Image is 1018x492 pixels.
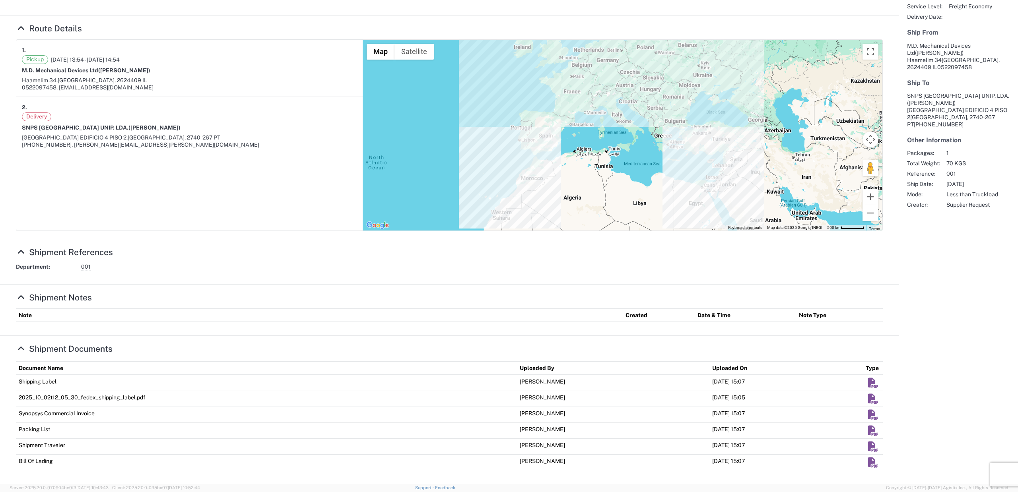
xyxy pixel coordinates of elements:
button: Zoom in [863,189,878,205]
span: ([PERSON_NAME]) [907,100,956,106]
span: Creator: [907,201,940,208]
td: [PERSON_NAME] [517,375,709,391]
td: [DATE] 15:07 [709,422,863,438]
span: Delivery Date: [907,13,942,20]
span: [DATE] 10:43:43 [76,485,109,490]
td: [PERSON_NAME] [517,391,709,407]
a: Hide Details [16,292,92,302]
th: Type [863,361,883,375]
td: [PERSON_NAME] [517,422,709,438]
td: Packing List [16,422,517,438]
span: ([PERSON_NAME]) [915,50,964,56]
span: 70 KGS [946,160,998,167]
span: Client: 2025.20.0-035ba07 [112,485,200,490]
h5: Ship From [907,29,1010,36]
span: Total Weight: [907,160,940,167]
img: Google [365,220,391,231]
a: Open this area in Google Maps (opens a new window) [365,220,391,231]
th: Document Name [16,361,517,375]
em: Download [867,394,879,404]
span: [PHONE_NUMBER] [914,121,964,128]
span: Map data ©2025 Google, INEGI [767,225,822,230]
button: Show satellite imagery [394,44,434,60]
div: 0522097458, [EMAIL_ADDRESS][DOMAIN_NAME] [22,84,357,91]
span: Haamelim 34, [22,77,58,83]
span: Haamelim 34 [907,57,942,63]
table: Shipment Documents [16,361,883,470]
span: Packages: [907,149,940,157]
span: Mode: [907,191,940,198]
span: Supplier Request [946,201,998,208]
h5: Ship To [907,79,1010,87]
span: Freight Economy [949,3,992,10]
td: [PERSON_NAME] [517,454,709,470]
strong: 1. [22,45,26,55]
span: Delivery [22,112,51,121]
div: [PHONE_NUMBER], [PERSON_NAME][EMAIL_ADDRESS][PERSON_NAME][DOMAIN_NAME] [22,141,357,148]
strong: M.D. Mechanical Devices Ltd [22,67,150,74]
span: M.D. Mechanical Devices Ltd [907,43,971,56]
span: [GEOGRAPHIC_DATA], 2624409 IL [58,77,147,83]
th: Created [623,309,695,322]
a: Feedback [435,485,455,490]
span: ([PERSON_NAME]) [128,124,181,131]
td: [DATE] 15:07 [709,407,863,422]
th: Note Type [796,309,883,322]
span: 001 [81,263,91,271]
td: Bill Of Lading [16,454,517,470]
span: 001 [946,170,998,177]
em: Download [867,426,879,436]
strong: SNPS [GEOGRAPHIC_DATA] UNIP. LDA. [22,124,181,131]
th: Uploaded On [709,361,863,375]
button: Toggle fullscreen view [863,44,878,60]
td: [DATE] 15:07 [709,375,863,391]
strong: Department: [16,263,76,271]
span: 0522097458 [937,64,972,70]
th: Uploaded By [517,361,709,375]
td: [DATE] 15:07 [709,454,863,470]
td: Shipment Traveler [16,438,517,454]
span: [DATE] 13:54 - [DATE] 14:54 [51,56,120,63]
td: Shipping Label [16,375,517,391]
address: [GEOGRAPHIC_DATA], 2624409 IL [907,42,1010,71]
span: SNPS [GEOGRAPHIC_DATA] UNIP. LDA. [GEOGRAPHIC_DATA] EDIFICIO 4 PISO 2 [907,93,1009,120]
td: [PERSON_NAME] [517,407,709,422]
span: [GEOGRAPHIC_DATA] EDIFICIO 4 PISO 2, [22,134,128,141]
button: Map camera controls [863,132,878,147]
td: [PERSON_NAME] [517,438,709,454]
span: Reference: [907,170,940,177]
a: Hide Details [16,247,113,257]
td: Synopsys Commercial Invoice [16,407,517,422]
span: Copyright © [DATE]-[DATE] Agistix Inc., All Rights Reserved [886,484,1008,491]
td: [DATE] 15:05 [709,391,863,407]
address: [GEOGRAPHIC_DATA], 2740-267 PT [907,92,1010,128]
span: [GEOGRAPHIC_DATA], 2740-267 PT [128,134,220,141]
span: Pickup [22,55,48,64]
th: Note [16,309,623,322]
span: ([PERSON_NAME]) [98,67,150,74]
a: Hide Details [16,23,82,33]
td: [DATE] 15:07 [709,438,863,454]
span: [DATE] 10:52:44 [168,485,200,490]
button: Keyboard shortcuts [728,225,762,231]
em: Download [867,410,879,420]
button: Show street map [367,44,394,60]
th: Date & Time [695,309,796,322]
a: Support [415,485,435,490]
a: Terms [869,227,880,231]
button: Zoom out [863,205,878,221]
span: 500 km [827,225,841,230]
span: 1 [946,149,998,157]
td: 2025_10_02t12_05_30_fedex_shipping_label.pdf [16,391,517,407]
span: Server: 2025.20.0-970904bc0f3 [10,485,109,490]
em: Download [867,442,879,451]
table: Shipment Notes [16,308,883,322]
span: Service Level: [907,3,942,10]
span: [DATE] [946,180,998,188]
button: Drag Pegman onto the map to open Street View [863,160,878,176]
em: Download [867,457,879,467]
a: Hide Details [16,344,113,354]
button: Map Scale: 500 km per 55 pixels [825,225,866,231]
span: Less than Truckload [946,191,998,198]
h5: Other Information [907,136,1010,144]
